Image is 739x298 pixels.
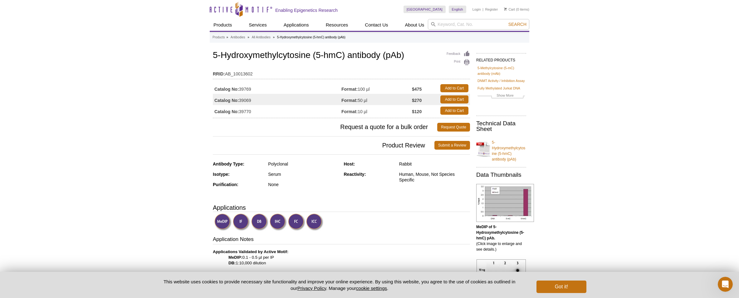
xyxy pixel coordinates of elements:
[277,36,345,39] li: 5-Hydroxymethylcytosine (5-hmC) antibody (pAb)
[341,109,358,114] strong: Format:
[214,109,239,114] strong: Catalog No:
[213,203,470,212] h3: Applications
[440,84,468,92] a: Add to Cart
[228,261,236,265] strong: DB:
[228,255,242,260] strong: MeDIP:
[226,36,228,39] li: »
[273,36,275,39] li: »
[361,19,392,31] a: Contact Us
[718,277,733,292] iframe: Intercom live chat
[344,161,355,166] strong: Host:
[213,249,470,266] p: 0.1 - 0.5 µl per IP 1:10,000 dilution
[213,94,341,105] td: 39069
[472,7,481,12] a: Login
[401,19,428,31] a: About Us
[412,86,422,92] strong: $475
[245,19,271,31] a: Services
[404,6,446,13] a: [GEOGRAPHIC_DATA]
[270,214,287,231] img: Immunohistochemistry Validated
[213,83,341,94] td: 39769
[536,281,586,293] button: Got it!
[231,35,245,40] a: Antibodies
[268,161,339,167] div: Polyclonal
[447,59,470,66] a: Print
[341,86,358,92] strong: Format:
[477,78,525,84] a: DNMT Activity / Inhibition Assay
[210,19,236,31] a: Products
[251,214,268,231] img: Dot Blot Validated
[213,161,244,166] strong: Antibody Type:
[440,107,468,115] a: Add to Cart
[213,67,470,77] td: AB_10013602
[252,35,271,40] a: All Antibodies
[482,6,483,13] li: |
[504,7,515,12] a: Cart
[341,83,412,94] td: 100 µl
[213,236,470,244] h3: Application Notes
[341,105,412,116] td: 10 µl
[288,214,305,231] img: Flow Cytometry Validated
[268,171,339,177] div: Serum
[153,278,526,291] p: This website uses cookies to provide necessary site functionality and improve your online experie...
[476,225,524,240] b: MeDIP of 5-Hydroxymethylcytosine (5-hmC) pAb.
[447,50,470,57] a: Feedback
[399,171,470,183] div: Human, Mouse, Not Species Specific
[268,182,339,187] div: None
[214,98,239,103] strong: Catalog No:
[507,22,528,27] button: Search
[213,182,238,187] strong: Purification:
[275,7,338,13] h2: Enabling Epigenetics Research
[476,53,526,64] h2: RELATED PRODUCTS
[213,249,288,254] b: Applications Validated by Active Motif:
[477,65,525,76] a: 5-Methylcytosine (5-mC) antibody (mAb)
[341,98,358,103] strong: Format:
[504,6,529,13] li: (0 items)
[213,172,230,177] strong: Isotype:
[399,161,470,167] div: Rabbit
[344,172,366,177] strong: Reactivity:
[476,184,534,222] img: 5-Hydroxymethylcytosine (5-hmC) antibody (pAb) tested by MeDIP analysis.
[477,85,520,91] a: Fully Methylated Jurkat DNA
[280,19,313,31] a: Applications
[322,19,352,31] a: Resources
[477,93,525,100] a: Show More
[476,121,526,132] h2: Technical Data Sheet
[306,214,323,231] img: Immunocytochemistry Validated
[504,7,507,11] img: Your Cart
[412,109,422,114] strong: $120
[214,86,239,92] strong: Catalog No:
[428,19,529,30] input: Keyword, Cat. No.
[356,286,387,291] button: cookie settings
[213,141,434,150] span: Product Review
[297,286,326,291] a: Privacy Policy
[341,94,412,105] td: 50 µl
[449,6,466,13] a: English
[508,22,526,27] span: Search
[476,172,526,178] h2: Data Thumbnails
[437,123,470,132] a: Request Quote
[485,7,498,12] a: Register
[213,50,470,61] h1: 5-Hydroxymethylcytosine (5-hmC) antibody (pAb)
[233,214,250,231] img: Immunofluorescence Validated
[440,95,468,103] a: Add to Cart
[213,71,225,77] strong: RRID:
[214,214,232,231] img: Methyl-DNA Immunoprecipitation Validated
[476,224,526,252] p: (Click image to enlarge and see details.)
[476,136,526,162] a: 5-Hydroxymethylcytosine (5-hmC) antibody (pAb)
[213,105,341,116] td: 39770
[412,98,422,103] strong: $270
[213,123,437,132] span: Request a quote for a bulk order
[247,36,249,39] li: »
[213,35,225,40] a: Products
[434,141,470,150] a: Submit a Review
